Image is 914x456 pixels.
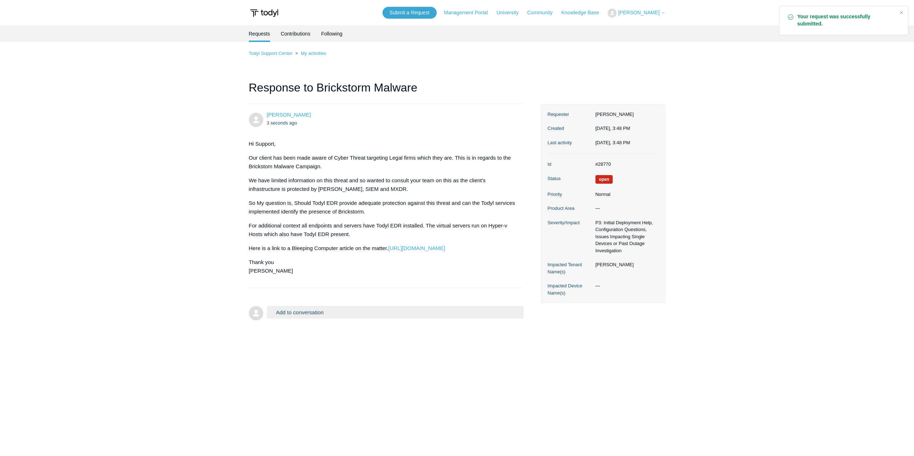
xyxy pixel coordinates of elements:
dt: Id [548,161,592,168]
time: 10/08/2025, 15:48 [595,140,630,145]
a: Submit a Request [382,7,437,19]
p: For additional context all endpoints and servers have Todyl EDR installed. The virtual servers ru... [249,221,517,239]
dd: [PERSON_NAME] [592,111,658,118]
a: Knowledge Base [561,9,606,17]
dt: Priority [548,191,592,198]
span: [PERSON_NAME] [618,10,659,15]
dd: [PERSON_NAME] [592,261,658,268]
dt: Product Area [548,205,592,212]
a: My activities [301,51,326,56]
p: Here is a link to a Bleeping Computer article on the matter. [249,244,517,253]
p: So My question is, Should Todyl EDR provide adequate protection against this threat and can the T... [249,199,517,216]
span: Joey Borthwick [267,112,311,118]
a: University [496,9,525,17]
a: Community [527,9,560,17]
time: 10/08/2025, 15:48 [595,126,630,131]
a: Contributions [281,25,311,42]
li: Requests [249,25,270,42]
li: Todyl Support Center [249,51,294,56]
dt: Impacted Tenant Name(s) [548,261,592,275]
dt: Last activity [548,139,592,146]
dd: — [592,205,658,212]
dt: Created [548,125,592,132]
dt: Impacted Device Name(s) [548,282,592,296]
time: 10/08/2025, 15:48 [267,120,297,126]
p: Thank you [PERSON_NAME] [249,258,517,275]
p: Hi Support, [249,140,517,148]
dd: #28770 [592,161,658,168]
img: Todyl Support Center Help Center home page [249,6,279,20]
a: Following [321,25,342,42]
dd: P3: Initial Deployment Help, Configuration Questions, Issues Impacting Single Devices or Past Out... [592,219,658,254]
a: [URL][DOMAIN_NAME] [388,245,445,251]
h1: Response to Brickstorm Malware [249,79,524,104]
a: [PERSON_NAME] [267,112,311,118]
div: Close [896,8,906,18]
li: My activities [294,51,326,56]
p: We have limited information on this threat and so wanted to consult your team on this as the clie... [249,176,517,193]
dt: Status [548,175,592,182]
dt: Severity/Impact [548,219,592,226]
dt: Requester [548,111,592,118]
p: Our client has been made aware of Cyber Threat targeting Legal firms which they are. This is in r... [249,154,517,171]
dd: — [592,282,658,290]
span: We are working on a response for you [595,175,613,184]
a: Management Portal [444,9,495,17]
dd: Normal [592,191,658,198]
strong: Your request was successfully submitted. [797,13,894,28]
button: Add to conversation [267,306,524,319]
button: [PERSON_NAME] [608,9,665,18]
a: Todyl Support Center [249,51,293,56]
